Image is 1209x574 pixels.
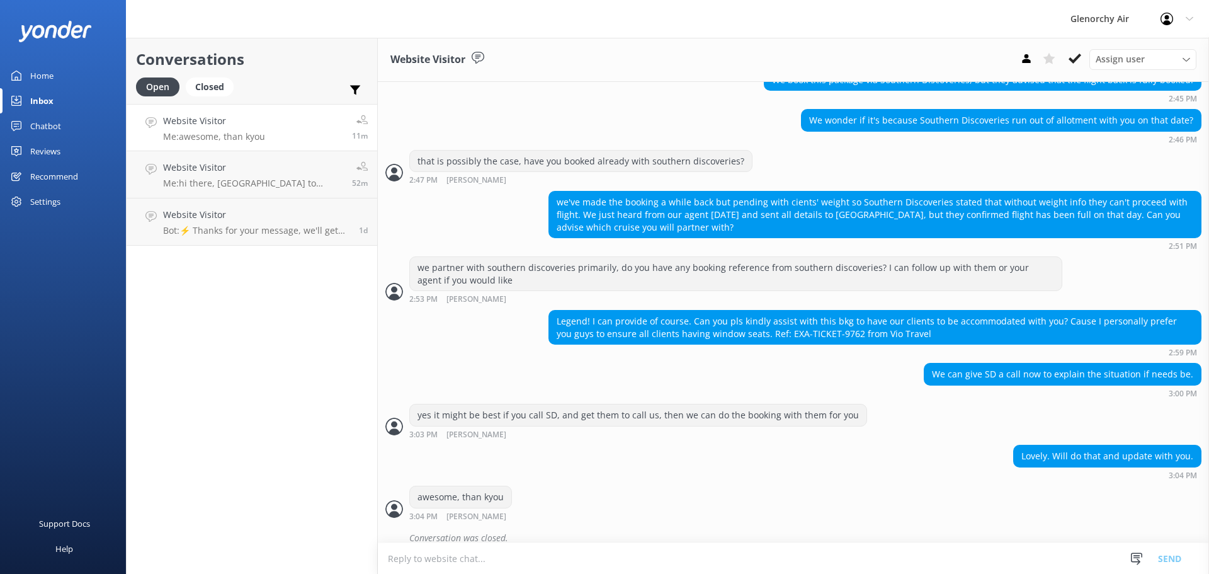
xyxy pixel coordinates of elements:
h4: Website Visitor [163,161,343,175]
div: we've made the booking a while back but pending with cients' weight so Southern Discoveries state... [549,192,1201,238]
div: 03:03pm 19-Aug-2025 (UTC +12:00) Pacific/Auckland [409,430,867,439]
div: Open [136,77,179,96]
h2: Conversations [136,47,368,71]
div: 02:47pm 19-Aug-2025 (UTC +12:00) Pacific/Auckland [409,175,752,185]
span: 07:27pm 17-Aug-2025 (UTC +12:00) Pacific/Auckland [359,225,368,236]
strong: 2:45 PM [1169,95,1197,103]
span: 03:04pm 19-Aug-2025 (UTC +12:00) Pacific/Auckland [352,130,368,141]
div: Inbox [30,88,54,113]
div: 02:53pm 19-Aug-2025 (UTC +12:00) Pacific/Auckland [409,294,1062,304]
div: Recommend [30,164,78,189]
span: [PERSON_NAME] [446,513,506,521]
div: we partner with southern discoveries primarily, do you have any booking reference from southern d... [410,257,1062,290]
div: awesome, than kyou [410,486,511,508]
strong: 2:59 PM [1169,349,1197,357]
div: 2025-08-19T03:15:14.949 [385,527,1201,549]
div: Support Docs [39,511,90,536]
div: We wonder if it's because Southern Discoveries run out of allotment with you on that date? [802,110,1201,131]
strong: 2:46 PM [1169,136,1197,144]
div: Assign User [1089,49,1196,69]
div: Chatbot [30,113,61,139]
p: Me: awesome, than kyou [163,131,265,142]
div: 02:59pm 19-Aug-2025 (UTC +12:00) Pacific/Auckland [548,348,1201,357]
div: Legend! I can provide of course. Can you pls kindly assist with this bkg to have our clients to b... [549,311,1201,344]
div: 02:45pm 19-Aug-2025 (UTC +12:00) Pacific/Auckland [764,94,1201,103]
strong: 2:51 PM [1169,243,1197,250]
div: Settings [30,189,60,214]
a: Website VisitorMe:hi there, [GEOGRAPHIC_DATA] to [GEOGRAPHIC_DATA] is approximately a 35minute fl... [127,151,377,198]
strong: 2:47 PM [409,176,438,185]
strong: 3:04 PM [409,513,438,521]
div: 03:00pm 19-Aug-2025 (UTC +12:00) Pacific/Auckland [924,389,1201,398]
div: Conversation was closed. [409,527,1201,549]
div: yes it might be best if you call SD, and get them to call us, then we can do the booking with the... [410,405,866,426]
div: Home [30,63,54,88]
span: [PERSON_NAME] [446,431,506,439]
h4: Website Visitor [163,208,349,222]
span: 02:23pm 19-Aug-2025 (UTC +12:00) Pacific/Auckland [352,178,368,188]
h3: Website Visitor [390,52,465,68]
div: 03:04pm 19-Aug-2025 (UTC +12:00) Pacific/Auckland [1013,471,1201,479]
span: [PERSON_NAME] [446,176,506,185]
a: Website VisitorBot:⚡ Thanks for your message, we'll get back to you as soon as we can. You're als... [127,198,377,246]
div: Reviews [30,139,60,164]
div: 02:51pm 19-Aug-2025 (UTC +12:00) Pacific/Auckland [548,241,1201,250]
div: Help [55,536,73,561]
a: Closed [186,79,240,93]
span: Assign user [1096,52,1145,66]
a: Open [136,79,186,93]
strong: 2:53 PM [409,296,438,304]
div: Closed [186,77,234,96]
strong: 3:03 PM [409,431,438,439]
div: 03:04pm 19-Aug-2025 (UTC +12:00) Pacific/Auckland [409,512,547,521]
div: Lovely. Will do that and update with you. [1014,445,1201,467]
strong: 3:04 PM [1169,472,1197,479]
span: [PERSON_NAME] [446,296,506,304]
div: 02:46pm 19-Aug-2025 (UTC +12:00) Pacific/Auckland [801,135,1201,144]
h4: Website Visitor [163,114,265,128]
p: Bot: ⚡ Thanks for your message, we'll get back to you as soon as we can. You're also welcome to k... [163,225,349,236]
div: We can give SD a call now to explain the situation if needs be. [924,364,1201,385]
div: that is possibly the case, have you booked already with southern discoveries? [410,151,752,172]
strong: 3:00 PM [1169,390,1197,398]
p: Me: hi there, [GEOGRAPHIC_DATA] to [GEOGRAPHIC_DATA] is approximately a 35minute flight time each... [163,178,343,189]
img: yonder-white-logo.png [19,21,91,42]
a: Website VisitorMe:awesome, than kyou11m [127,104,377,151]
